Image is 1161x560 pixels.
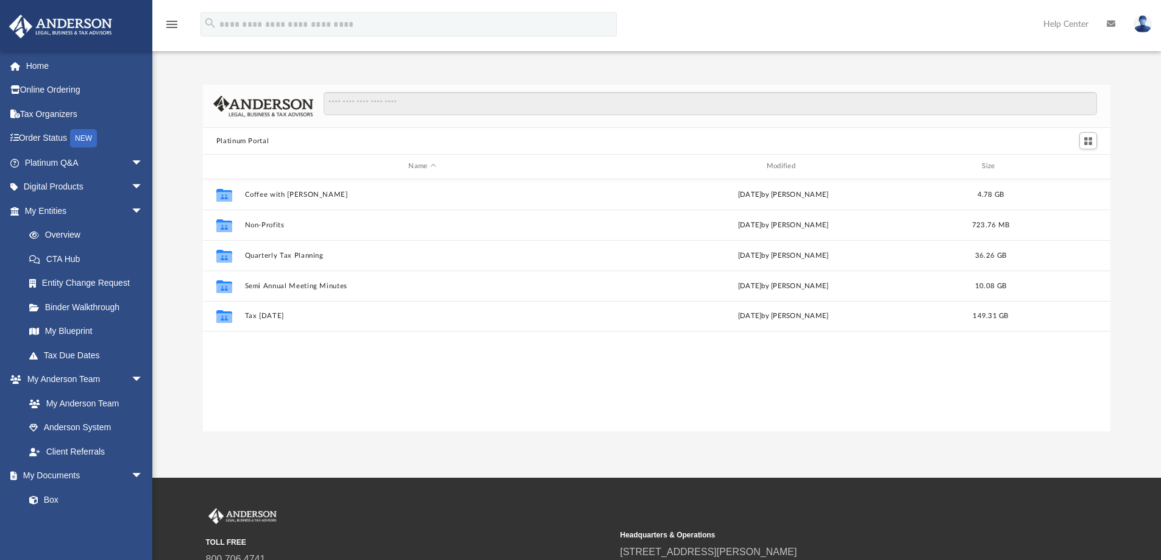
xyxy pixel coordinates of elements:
span: 149.31 GB [973,313,1008,319]
div: id [208,161,239,172]
div: [DATE] by [PERSON_NAME] [605,219,960,230]
a: Entity Change Request [17,271,162,296]
a: My Anderson Team [17,391,149,416]
button: Platinum Portal [216,136,269,147]
a: Digital Productsarrow_drop_down [9,175,162,199]
a: Anderson System [17,416,155,440]
a: My Anderson Teamarrow_drop_down [9,367,155,392]
img: User Pic [1134,15,1152,33]
i: search [204,16,217,30]
a: Order StatusNEW [9,126,162,151]
div: [DATE] by [PERSON_NAME] [605,189,960,200]
div: [DATE] by [PERSON_NAME] [605,311,960,322]
a: Home [9,54,162,78]
a: Client Referrals [17,439,155,464]
span: arrow_drop_down [131,199,155,224]
span: arrow_drop_down [131,367,155,392]
div: [DATE] by [PERSON_NAME] [605,280,960,291]
a: Platinum Q&Aarrow_drop_down [9,151,162,175]
div: NEW [70,129,97,147]
button: Non-Profits [244,221,600,229]
small: Headquarters & Operations [620,530,1026,541]
span: 36.26 GB [975,252,1006,258]
div: [DATE] by [PERSON_NAME] [605,250,960,261]
div: id [1020,161,1106,172]
div: Modified [605,161,961,172]
div: grid [203,179,1111,431]
a: Tax Due Dates [17,343,162,367]
div: Name [244,161,600,172]
small: TOLL FREE [206,537,612,548]
span: 10.08 GB [975,282,1006,289]
span: arrow_drop_down [131,464,155,489]
a: My Documentsarrow_drop_down [9,464,155,488]
img: Anderson Advisors Platinum Portal [206,508,279,524]
a: [STREET_ADDRESS][PERSON_NAME] [620,547,797,557]
a: My Entitiesarrow_drop_down [9,199,162,223]
button: Coffee with [PERSON_NAME] [244,191,600,199]
button: Tax [DATE] [244,312,600,320]
span: arrow_drop_down [131,175,155,200]
button: Quarterly Tax Planning [244,252,600,260]
i: menu [165,17,179,32]
img: Anderson Advisors Platinum Portal [5,15,116,38]
a: My Blueprint [17,319,155,344]
span: 723.76 MB [972,221,1009,228]
a: CTA Hub [17,247,162,271]
a: Meeting Minutes [17,512,155,536]
input: Search files and folders [324,92,1097,115]
span: 4.78 GB [977,191,1004,197]
a: Binder Walkthrough [17,295,162,319]
a: Online Ordering [9,78,162,102]
a: Box [17,487,149,512]
button: Semi Annual Meeting Minutes [244,282,600,290]
a: menu [165,23,179,32]
span: arrow_drop_down [131,151,155,175]
a: Overview [17,223,162,247]
a: Tax Organizers [9,102,162,126]
button: Switch to Grid View [1079,132,1098,149]
div: Size [966,161,1015,172]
